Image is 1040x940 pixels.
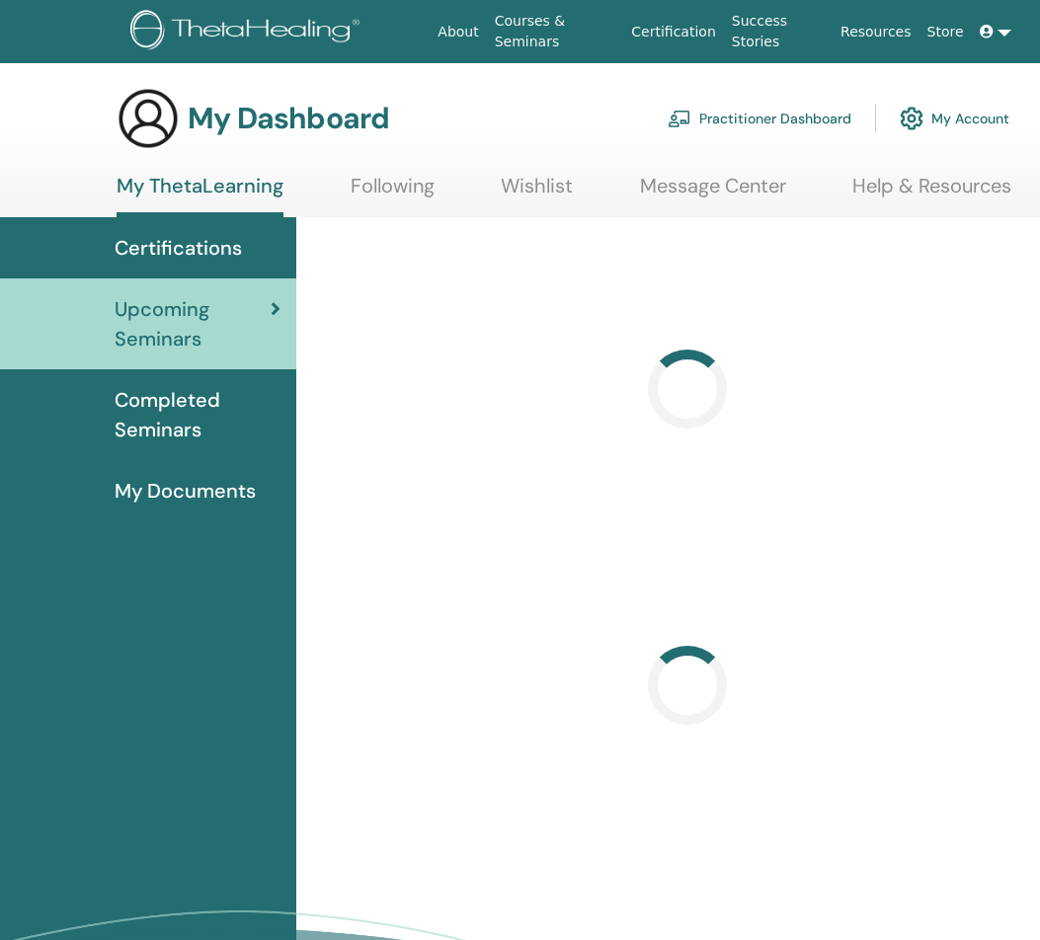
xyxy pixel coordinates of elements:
a: Success Stories [724,3,833,60]
h3: My Dashboard [188,101,389,136]
span: My Documents [115,476,256,506]
a: About [430,14,486,50]
a: Message Center [640,174,786,212]
a: Practitioner Dashboard [668,97,851,140]
img: cog.svg [900,102,923,135]
span: Completed Seminars [115,385,280,444]
span: Upcoming Seminars [115,294,271,353]
a: Wishlist [501,174,573,212]
img: chalkboard-teacher.svg [668,110,691,127]
a: My Account [900,97,1009,140]
a: My ThetaLearning [117,174,283,217]
a: Courses & Seminars [487,3,624,60]
a: Certification [623,14,723,50]
span: Certifications [115,233,242,263]
a: Store [920,14,972,50]
img: logo.png [130,10,366,54]
a: Resources [833,14,920,50]
img: generic-user-icon.jpg [117,87,180,150]
a: Following [351,174,435,212]
a: Help & Resources [852,174,1011,212]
